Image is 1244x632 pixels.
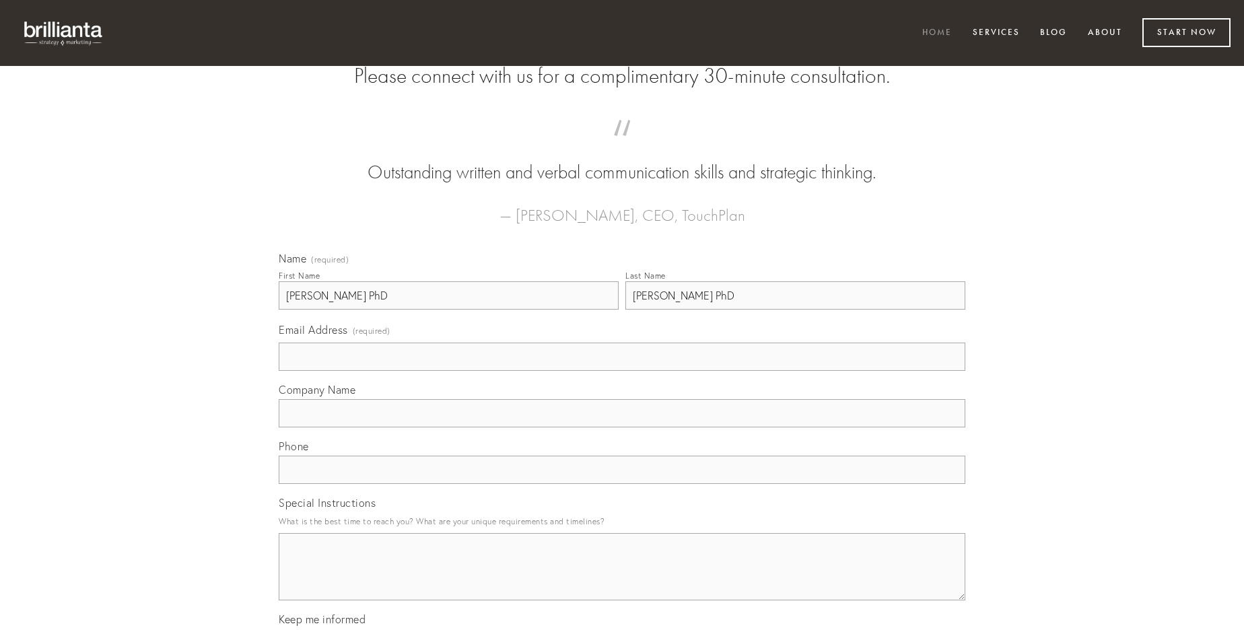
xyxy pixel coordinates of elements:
[625,271,666,281] div: Last Name
[1079,22,1131,44] a: About
[279,512,965,530] p: What is the best time to reach you? What are your unique requirements and timelines?
[279,612,366,626] span: Keep me informed
[1031,22,1076,44] a: Blog
[300,186,944,229] figcaption: — [PERSON_NAME], CEO, TouchPlan
[279,383,355,396] span: Company Name
[353,322,390,340] span: (required)
[300,133,944,160] span: “
[279,271,320,281] div: First Name
[913,22,961,44] a: Home
[311,256,349,264] span: (required)
[279,496,376,510] span: Special Instructions
[964,22,1029,44] a: Services
[279,252,306,265] span: Name
[279,63,965,89] h2: Please connect with us for a complimentary 30-minute consultation.
[279,323,348,337] span: Email Address
[279,440,309,453] span: Phone
[13,13,114,52] img: brillianta - research, strategy, marketing
[1142,18,1231,47] a: Start Now
[300,133,944,186] blockquote: Outstanding written and verbal communication skills and strategic thinking.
